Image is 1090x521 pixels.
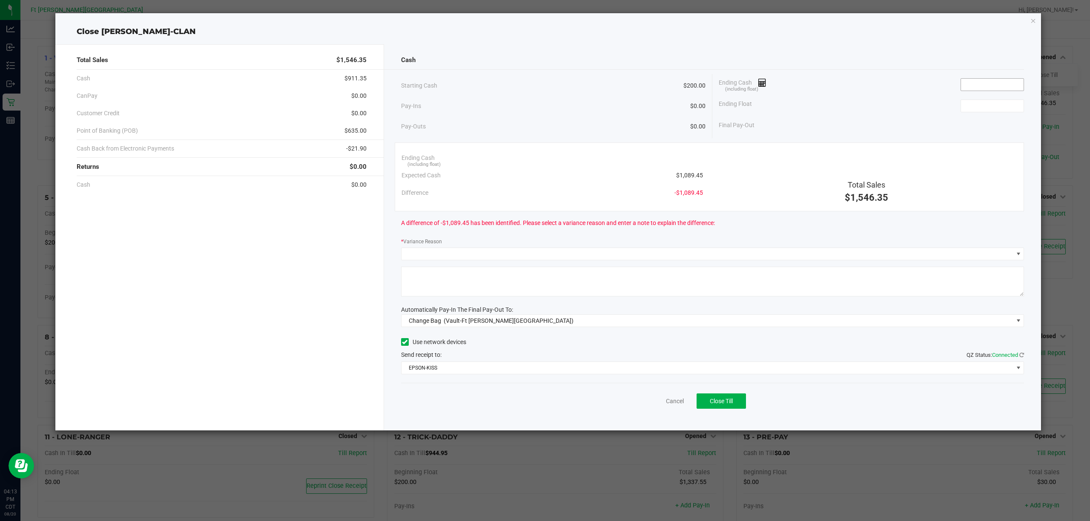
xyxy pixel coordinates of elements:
[402,188,428,197] span: Difference
[401,122,426,131] span: Pay-Outs
[402,362,1013,374] span: EPSON-KISS
[401,338,466,347] label: Use network devices
[77,55,108,65] span: Total Sales
[674,188,703,197] span: -$1,089.45
[848,180,885,189] span: Total Sales
[402,154,435,162] span: Ending Cash
[444,317,574,324] span: (Vault-Ft [PERSON_NAME][GEOGRAPHIC_DATA])
[55,26,1041,37] div: Close [PERSON_NAME]-CLAN
[336,55,367,65] span: $1,546.35
[344,74,367,83] span: $911.35
[992,352,1018,358] span: Connected
[719,100,752,112] span: Ending Float
[401,55,416,65] span: Cash
[344,126,367,135] span: $635.00
[409,317,441,324] span: Change Bag
[401,306,513,313] span: Automatically Pay-In The Final Pay-Out To:
[683,81,706,90] span: $200.00
[77,109,120,118] span: Customer Credit
[77,126,138,135] span: Point of Banking (POB)
[350,162,367,172] span: $0.00
[346,144,367,153] span: -$21.90
[401,81,437,90] span: Starting Cash
[402,171,441,180] span: Expected Cash
[401,219,715,228] span: A difference of -$1,089.45 has been identified. Please select a variance reason and enter a note ...
[351,180,367,189] span: $0.00
[77,158,367,176] div: Returns
[351,91,367,100] span: $0.00
[9,453,34,478] iframe: Resource center
[407,161,441,168] span: (including float)
[401,238,442,245] label: Variance Reason
[710,398,733,404] span: Close Till
[719,121,754,130] span: Final Pay-Out
[690,102,706,111] span: $0.00
[845,192,888,203] span: $1,546.35
[77,144,174,153] span: Cash Back from Electronic Payments
[401,351,442,358] span: Send receipt to:
[351,109,367,118] span: $0.00
[690,122,706,131] span: $0.00
[697,393,746,409] button: Close Till
[77,91,98,100] span: CanPay
[725,86,758,93] span: (including float)
[77,180,90,189] span: Cash
[77,74,90,83] span: Cash
[676,171,703,180] span: $1,089.45
[719,78,766,91] span: Ending Cash
[967,352,1024,358] span: QZ Status:
[666,397,684,406] a: Cancel
[401,102,421,111] span: Pay-Ins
